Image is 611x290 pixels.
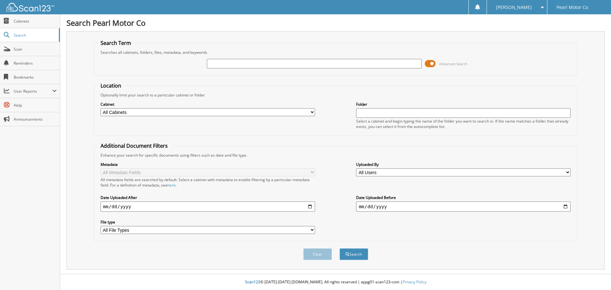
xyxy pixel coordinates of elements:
[6,3,54,11] img: scan123-logo-white.svg
[101,219,315,225] label: File type
[97,142,171,149] legend: Additional Document Filters
[14,32,56,38] span: Search
[97,152,574,158] div: Enhance your search for specific documents using filters such as date and file type.
[97,82,124,89] legend: Location
[439,61,467,66] span: Advanced Search
[67,18,605,28] h1: Search Pearl Motor Co
[101,102,315,107] label: Cabinet
[303,248,332,260] button: Clear
[14,103,57,108] span: Help
[403,279,426,285] a: Privacy Policy
[356,202,571,212] input: end
[14,88,52,94] span: User Reports
[14,117,57,122] span: Announcements
[14,46,57,52] span: Scan
[97,92,574,98] div: Optionally limit your search to a particular cabinet or folder
[496,5,532,9] span: [PERSON_NAME]
[356,195,571,200] label: Date Uploaded Before
[356,118,571,129] div: Select a cabinet and begin typing the name of the folder you want to search in. If the name match...
[101,195,315,200] label: Date Uploaded After
[245,279,260,285] span: Scan123
[97,50,574,55] div: Searches all cabinets, folders, files, metadata, and keywords
[579,259,611,290] iframe: Chat Widget
[60,274,611,290] div: © [DATE]-[DATE] [DOMAIN_NAME]. All rights reserved | appg01-scan123-com |
[557,5,588,9] span: Pearl Motor Co
[340,248,368,260] button: Search
[356,102,571,107] label: Folder
[97,39,134,46] legend: Search Term
[101,202,315,212] input: start
[356,162,571,167] label: Uploaded By
[101,177,315,188] div: All metadata fields are searched by default. Select a cabinet with metadata to enable filtering b...
[167,182,176,188] a: here
[14,60,57,66] span: Reminders
[101,162,315,167] label: Metadata
[14,18,57,24] span: Cabinets
[14,74,57,80] span: Bookmarks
